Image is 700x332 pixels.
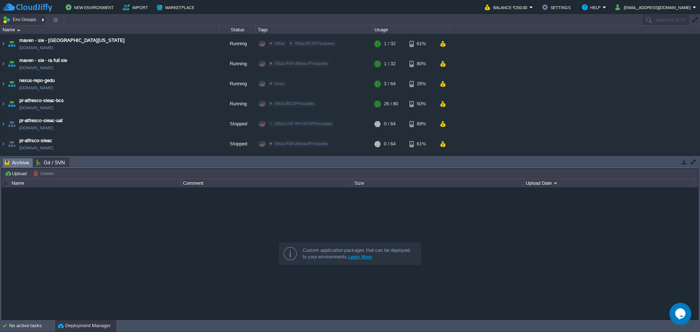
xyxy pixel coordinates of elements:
button: Help [582,3,603,12]
a: pr-alfresco-sieac-uat [19,117,63,124]
img: AMDAwAAAACH5BAEAAAAALAAAAAABAAEAAAICRAEAOw== [0,34,6,54]
button: Delete [33,170,56,177]
div: Usage [373,26,450,34]
span: Archive [5,158,29,167]
img: AMDAwAAAACH5BAEAAAAALAAAAAABAAEAAAICRAEAOw== [0,94,6,114]
div: Name [1,26,219,34]
div: Name [10,179,180,187]
div: Running [219,94,256,114]
div: No active tasks [9,320,55,332]
div: 0 / 64 [384,134,396,154]
img: AMDAwAAAACH5BAEAAAAALAAAAAABAAEAAAICRAEAOw== [0,114,6,134]
img: AMDAwAAAACH5BAEAAAAALAAAAAABAAEAAAICRAEAOw== [7,154,17,174]
div: Running [219,34,256,54]
a: pr-alfrsco-sieac [19,137,52,144]
button: Settings [542,3,573,12]
div: 50% [409,94,433,114]
div: 80% [409,54,433,74]
span: SIEac [275,41,285,46]
button: Import [123,3,150,12]
a: pr-alfresco-sieac-bcs [19,97,64,104]
span: SIEac/BCS/Principales [295,41,335,46]
div: Status [219,26,255,34]
div: Running [219,74,256,94]
button: Upload [5,170,29,177]
div: 26% [409,74,433,94]
div: 0 / 128 [384,154,398,174]
img: AMDAwAAAACH5BAEAAAAALAAAAAABAAEAAAICRAEAOw== [0,154,6,174]
img: AMDAwAAAACH5BAEAAAAALAAAAAABAAEAAAICRAEAOw== [7,54,17,74]
button: Deployment Manager [58,322,110,329]
a: Learn More [348,254,372,259]
div: 1 / 32 [384,34,396,54]
span: SIEac/RAFullSieac/Principales [275,61,328,66]
div: 61% [409,34,433,54]
button: New Environment [66,3,116,12]
img: CloudJiffy [3,3,52,12]
span: SIEac/BCS/Principales [275,101,315,106]
span: [DOMAIN_NAME] [19,64,53,71]
button: Env Groups [3,15,39,25]
button: Balance ₹250.00 [485,3,529,12]
span: [DOMAIN_NAME] [19,104,53,112]
div: Upload Date [524,179,695,187]
iframe: chat widget [669,303,693,325]
img: AMDAwAAAACH5BAEAAAAALAAAAAABAAEAAAICRAEAOw== [7,114,17,134]
span: Git / SVN [36,158,65,167]
button: Marketplace [157,3,197,12]
span: SIEac/UAT-RH-NOM/Principales [275,121,332,126]
img: AMDAwAAAACH5BAEAAAAALAAAAAABAAEAAAICRAEAOw== [7,34,17,54]
img: AMDAwAAAACH5BAEAAAAALAAAAAABAAEAAAICRAEAOw== [0,134,6,154]
span: [DOMAIN_NAME] [19,44,53,51]
button: [EMAIL_ADDRESS][DOMAIN_NAME] [615,3,693,12]
div: Stopped [219,114,256,134]
a: maven - sie - [GEOGRAPHIC_DATA][US_STATE] [19,37,125,44]
span: SIEac/RAFullSieac/Principales [275,141,328,146]
img: AMDAwAAAACH5BAEAAAAALAAAAAABAAEAAAICRAEAOw== [0,74,6,94]
span: [DOMAIN_NAME] [19,124,53,132]
img: AMDAwAAAACH5BAEAAAAALAAAAAABAAEAAAICRAEAOw== [17,29,20,31]
img: AMDAwAAAACH5BAEAAAAALAAAAAABAAEAAAICRAEAOw== [7,134,17,154]
div: Stopped [219,134,256,154]
img: AMDAwAAAACH5BAEAAAAALAAAAAABAAEAAAICRAEAOw== [0,54,6,74]
div: 1 / 32 [384,54,396,74]
div: Comment [181,179,352,187]
div: Custom application packages that can be deployed to your environments. [303,247,415,260]
div: Stopped [219,154,256,174]
div: 86% [409,154,433,174]
span: Gedu [275,81,284,86]
div: Running [219,54,256,74]
img: AMDAwAAAACH5BAEAAAAALAAAAAABAAEAAAICRAEAOw== [7,94,17,114]
div: 26 / 80 [384,94,398,114]
img: AMDAwAAAACH5BAEAAAAALAAAAAABAAEAAAICRAEAOw== [7,74,17,94]
div: Tags [256,26,372,34]
a: maven - sie - ra full sie [19,57,67,64]
div: 3 / 64 [384,74,396,94]
div: 61% [409,134,433,154]
div: 0 / 64 [384,114,396,134]
div: 89% [409,114,433,134]
a: [DOMAIN_NAME] [19,84,53,91]
div: Size [353,179,523,187]
a: nexus-repo-gedu [19,77,55,84]
span: [DOMAIN_NAME] [19,144,53,152]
